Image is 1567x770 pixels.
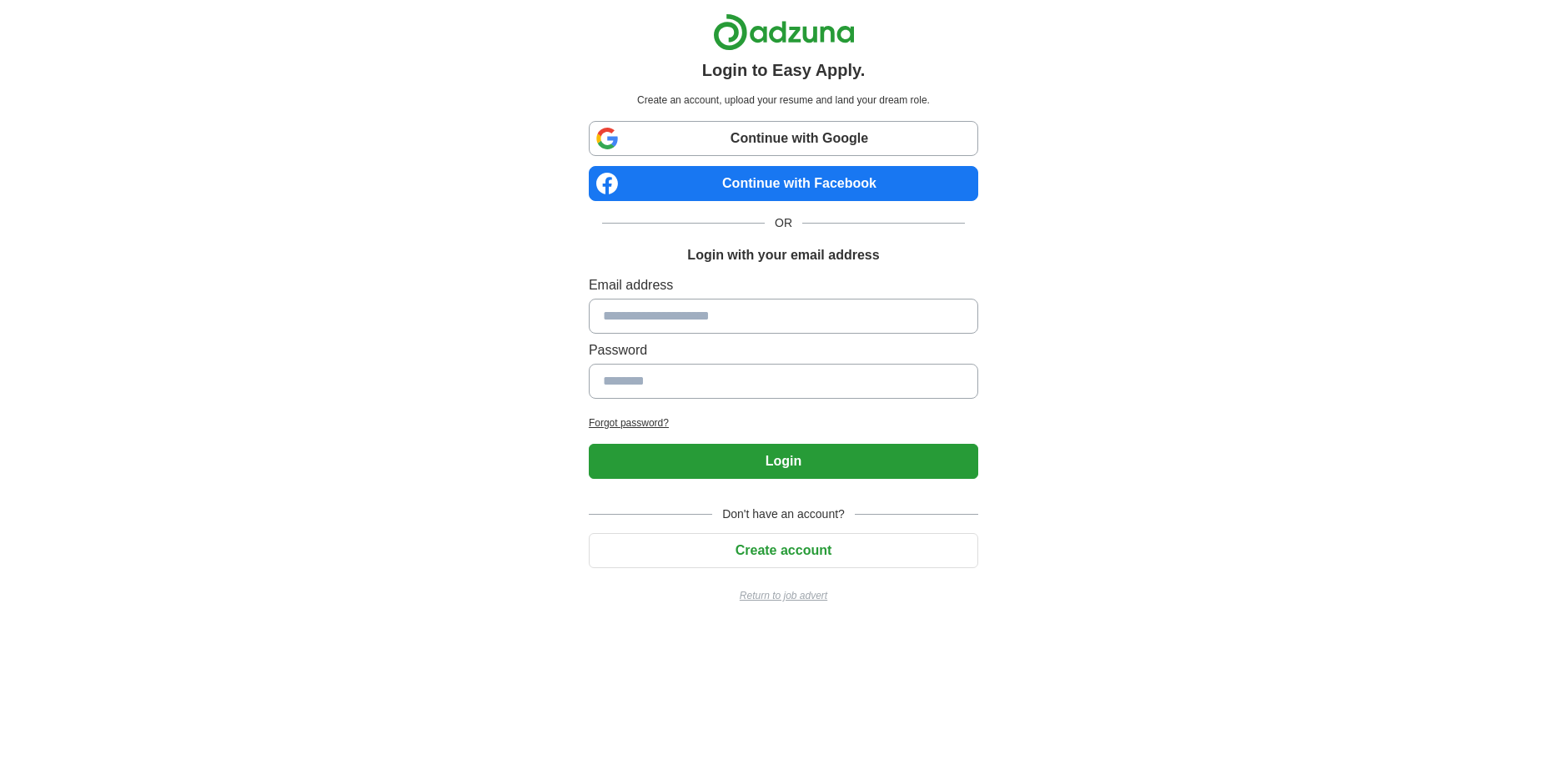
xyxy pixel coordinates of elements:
img: Adzuna logo [713,13,855,51]
button: Create account [589,533,978,568]
a: Continue with Facebook [589,166,978,201]
a: Return to job advert [589,588,978,603]
label: Password [589,340,978,360]
h1: Login to Easy Apply. [702,58,866,83]
a: Forgot password? [589,415,978,430]
label: Email address [589,275,978,295]
a: Create account [589,543,978,557]
a: Continue with Google [589,121,978,156]
span: OR [765,214,802,232]
p: Create an account, upload your resume and land your dream role. [592,93,975,108]
h1: Login with your email address [687,245,879,265]
span: Don't have an account? [712,506,855,523]
button: Login [589,444,978,479]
